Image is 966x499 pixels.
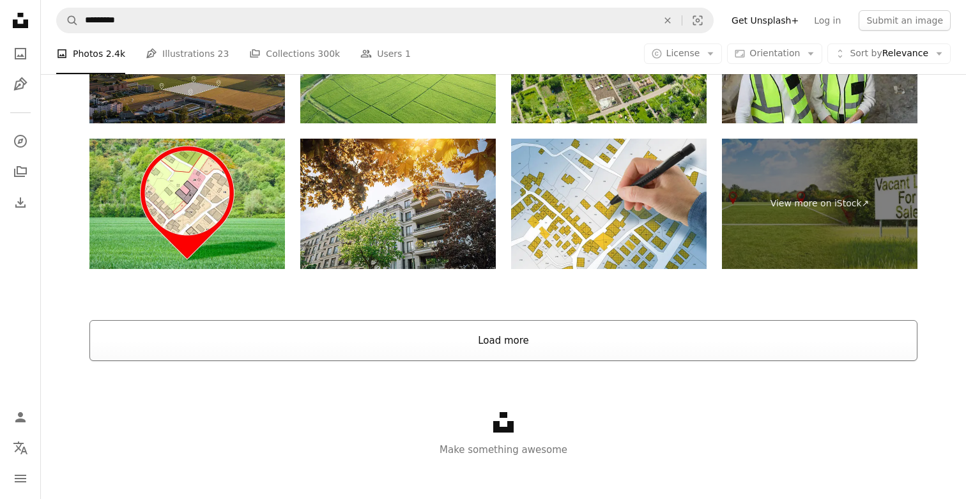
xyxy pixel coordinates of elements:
[218,47,229,61] span: 23
[405,47,411,61] span: 1
[850,48,882,58] span: Sort by
[8,435,33,461] button: Language
[644,43,723,64] button: License
[682,8,713,33] button: Visual search
[727,43,822,64] button: Orientation
[8,8,33,36] a: Home — Unsplash
[749,48,800,58] span: Orientation
[8,190,33,215] a: Download History
[8,72,33,97] a: Illustrations
[360,33,411,74] a: Users 1
[654,8,682,33] button: Clear
[89,320,917,361] button: Load more
[722,139,917,269] a: View more on iStock↗
[8,466,33,491] button: Menu
[850,47,928,60] span: Relevance
[8,128,33,154] a: Explore
[89,139,285,269] img: REAL ESTATE AND BUILDING ACTIVITY WITH RED LOCATION PIN POINT AGAINST A VACANT LAND - Concept wit...
[146,33,229,74] a: Illustrations 23
[806,10,848,31] a: Log in
[724,10,806,31] a: Get Unsplash+
[511,139,707,269] img: Imaginary cadastral map with buildings, land parcel and vacant plot - Land records and property r...
[859,10,951,31] button: Submit an image
[57,8,79,33] button: Search Unsplash
[8,41,33,66] a: Photos
[300,139,496,269] img: Modern Residential Building in Berlin Surrounded by Trees and Autumn Lighting
[41,442,966,457] p: Make something awesome
[666,48,700,58] span: License
[827,43,951,64] button: Sort byRelevance
[56,8,714,33] form: Find visuals sitewide
[8,404,33,430] a: Log in / Sign up
[8,159,33,185] a: Collections
[318,47,340,61] span: 300k
[249,33,340,74] a: Collections 300k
